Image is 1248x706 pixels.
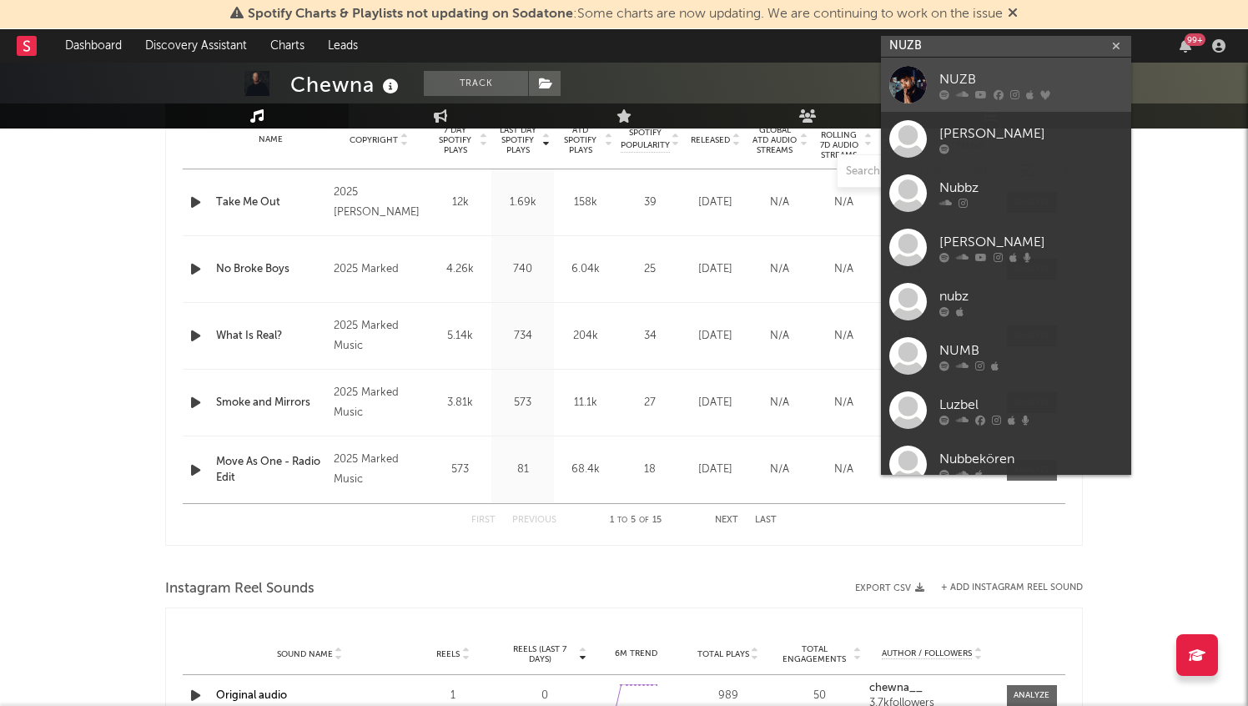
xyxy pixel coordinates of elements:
a: Luzbel [881,383,1131,437]
div: 0 [503,688,586,704]
a: Move As One - Radio Edit [216,454,325,487]
button: Export CSV [855,583,924,593]
a: [PERSON_NAME] [881,220,1131,275]
a: Smoke and Mirrors [216,395,325,411]
span: of [639,517,649,524]
input: Search by song name or URL [838,165,1014,179]
div: N/A [816,194,872,211]
div: [DATE] [687,194,743,211]
a: [PERSON_NAME] [881,112,1131,166]
div: 573 [433,461,487,478]
div: 1 [411,688,495,704]
div: 204k [558,328,612,345]
div: 81 [496,461,550,478]
span: Released [691,135,730,145]
div: 99 + [1185,33,1205,46]
div: [DATE] [687,395,743,411]
div: 18 [621,461,679,478]
input: Search for artists [881,36,1131,57]
div: 4.26k [433,261,487,278]
div: 25 [621,261,679,278]
span: Total Engagements [778,644,852,664]
div: N/A [752,328,808,345]
span: 7 Day Spotify Plays [433,125,477,155]
div: N/A [752,261,808,278]
div: 50 [778,688,862,704]
div: 39 [621,194,679,211]
div: 734 [496,328,550,345]
div: [PERSON_NAME] [939,232,1123,252]
div: 5.14k [433,328,487,345]
a: chewna__ [869,683,994,694]
div: Name [216,134,325,146]
a: What Is Real? [216,328,325,345]
span: : Some charts are now updating. We are continuing to work on the issue [248,8,1003,21]
div: 34 [621,328,679,345]
div: N/A [880,328,936,345]
div: Nubbekören [939,449,1123,469]
div: 27 [621,395,679,411]
div: 1 5 15 [590,511,682,531]
div: ~ 40 % [880,395,936,411]
a: Discovery Assistant [133,29,259,63]
a: NUZB [881,58,1131,112]
a: nubz [881,275,1131,329]
span: Last Day Spotify Plays [496,125,540,155]
span: Estimated % Playlist Streams Last Day [880,120,926,160]
div: ~ 90 % [880,261,936,278]
span: Total Plays [697,649,749,659]
span: Dismiss [1008,8,1018,21]
a: Charts [259,29,316,63]
button: First [471,516,496,525]
button: Previous [512,516,556,525]
div: 11.1k [558,395,612,411]
div: NUMB [939,340,1123,361]
span: to [617,517,627,524]
div: [DATE] [687,461,743,478]
div: [DATE] [687,261,743,278]
span: ATD Spotify Plays [558,125,602,155]
span: Global Rolling 7D Audio Streams [816,120,862,160]
span: Author / Followers [882,648,972,659]
a: Nubbekören [881,437,1131,492]
div: 573 [496,395,550,411]
div: N/A [816,395,872,411]
div: Chewna [290,71,403,98]
div: N/A [752,461,808,478]
button: Track [424,71,528,96]
a: Dashboard [53,29,133,63]
div: 3.81k [433,395,487,411]
div: 6.04k [558,261,612,278]
div: Take Me Out [216,194,325,211]
span: Reels (last 7 days) [503,644,576,664]
div: N/A [816,261,872,278]
a: No Broke Boys [216,261,325,278]
a: NUMB [881,329,1131,383]
div: N/A [816,461,872,478]
div: 12k [433,194,487,211]
span: Spotify Charts & Playlists not updating on Sodatone [248,8,573,21]
div: [PERSON_NAME] [939,124,1123,144]
span: Reels [436,649,460,659]
div: nubz [939,286,1123,306]
div: 6M Trend [595,648,678,660]
div: [DATE] [687,328,743,345]
strong: chewna__ [869,683,923,693]
button: 99+ [1180,39,1191,53]
button: + Add Instagram Reel Sound [941,583,1083,593]
div: Nubbz [939,178,1123,198]
div: 989 [687,688,770,704]
div: NUZB [939,69,1123,89]
div: 1.69k [496,194,550,211]
button: Last [755,516,777,525]
div: 2025 Marked [334,260,425,280]
a: Original audio [216,690,287,701]
button: Next [715,516,738,525]
div: 740 [496,261,550,278]
a: Leads [316,29,370,63]
a: Nubbz [881,166,1131,220]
